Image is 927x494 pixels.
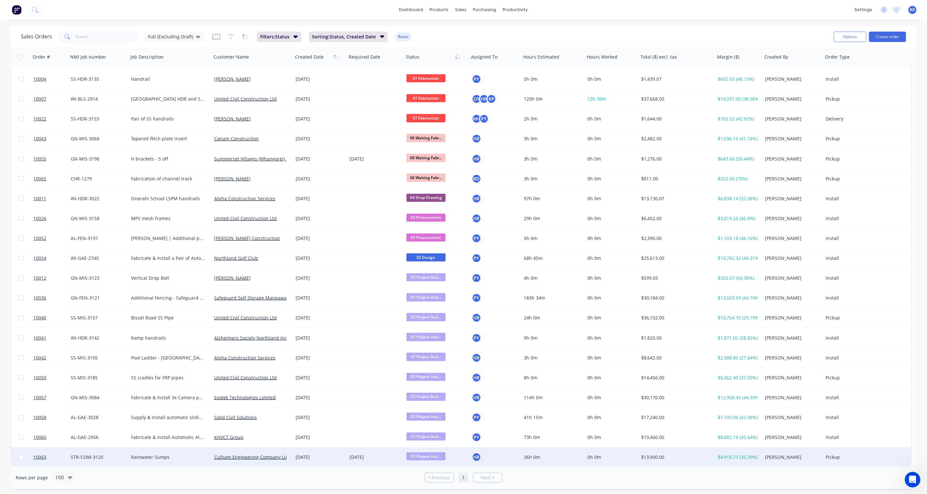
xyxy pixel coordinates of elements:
div: [DATE] [296,116,344,122]
a: [PERSON_NAME] Construction [214,235,280,241]
button: PY [472,253,481,263]
div: 29h 0m [524,215,579,222]
span: 10057 [33,394,46,401]
button: Sorting:Status, Created Date [309,32,388,42]
div: [DATE] [296,235,344,242]
div: Bisset Road SS Pipe [131,315,205,321]
span: 03 Procurement [406,233,446,242]
div: GN-MIS-3123 [71,275,123,281]
a: United Civil Construction Ltd [214,374,277,381]
a: United Civil Construction Ltd [214,215,277,221]
div: $705.52 (42.92%) [718,116,758,122]
div: $811.00 [641,176,709,182]
span: 01 Project Assi... [406,333,446,341]
div: $1,644.00 [641,116,709,122]
span: Full (Excluding Draft) [148,33,193,40]
div: HR [472,373,481,383]
div: Pool Ladder - [GEOGRAPHIC_DATA] [131,355,205,361]
div: [DATE] [296,275,344,281]
a: 10055 [33,149,71,169]
span: 10036 [33,295,46,301]
div: $8,642.00 [641,355,709,361]
div: Install [826,215,866,222]
div: [DATE] [296,195,344,202]
div: WI-HDR-3142 [71,335,123,341]
span: 10060 [33,434,46,441]
span: 02 Design [406,253,446,261]
span: Sorting: Status, Created Date [312,34,376,40]
span: 10026 [33,215,46,222]
div: SS cradles for FRP pipes [131,374,205,381]
span: Previous [432,474,450,481]
div: [GEOGRAPHIC_DATA] HDR and Supports [131,96,205,102]
div: [DATE] [296,135,344,142]
button: HR [472,353,481,363]
a: 10042 [33,348,71,368]
div: 183h 34m [524,295,579,301]
div: HR [472,313,481,323]
div: Vertical Drop Bolt [131,275,205,281]
span: 01 Project Assi... [406,353,446,361]
div: [PERSON_NAME] [765,235,818,242]
a: dashboard [396,5,427,15]
div: $325.67 (54.36%) [718,275,758,281]
div: Additional Fencing - Safeguard Storage [131,295,205,301]
div: WI-GAE-2740 [71,255,123,261]
button: HR [472,452,481,462]
button: Options [834,32,866,42]
div: [DATE] [296,76,344,82]
div: Pair of SS handrails [131,116,205,122]
div: $692.63 (48.13%) [718,76,758,82]
span: 0h 0m [587,374,601,381]
div: HR [472,154,481,164]
img: Factory [12,5,22,15]
button: PY [472,74,481,84]
a: 10007 [33,89,71,109]
span: 10040 [33,315,46,321]
span: 0h 0m [587,156,601,162]
a: 10057 [33,388,71,407]
a: Northland Golf Club [214,255,258,261]
div: PY [479,114,489,124]
a: 10036 [33,288,71,308]
div: [DATE] [296,335,344,341]
div: Customer Name [213,54,249,60]
button: PY [472,293,481,303]
div: [DATE] [296,255,344,261]
button: PY [472,432,481,442]
div: $2,482.00 [641,135,709,142]
div: [PERSON_NAME] [765,76,818,82]
button: PY [472,233,481,243]
div: $25,613.00 [641,255,709,261]
div: RP [487,94,496,104]
button: PY [472,413,481,422]
div: $1,103.18 (46.16%) [718,235,758,242]
div: Onerahi School LSPM handrails [131,195,205,202]
span: 10012 [33,275,46,281]
span: 10054 [33,255,46,261]
div: [PERSON_NAME] [765,116,818,122]
div: SS-MIS-3185 [71,374,123,381]
span: 06 Waiting Fabr... [406,174,446,182]
div: WI-HDR-3022 [71,195,123,202]
span: 10043 [33,135,46,142]
div: AL-FEN-3197 [71,235,123,242]
span: 12h 30m [587,96,606,102]
div: GN-MIS-3198 [71,156,123,162]
button: BD [472,174,481,184]
div: H brackets - 5 off [131,156,205,162]
div: $10,754.70 (29.79%) [718,315,758,321]
div: $14,456.00 [641,374,709,381]
span: Filters: Status [260,34,289,40]
div: $2,390.00 [641,235,709,242]
div: [PERSON_NAME] [765,275,818,281]
div: Fabricate & Install a Pair of Automatic Solar Powered Swing Gates [131,255,205,261]
div: Pickup [826,96,866,102]
input: Search... [76,30,139,43]
div: HR [472,134,481,144]
div: Pickup [826,156,866,162]
div: Pickup [826,315,866,321]
div: SS-HDR-3135 [71,76,123,82]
